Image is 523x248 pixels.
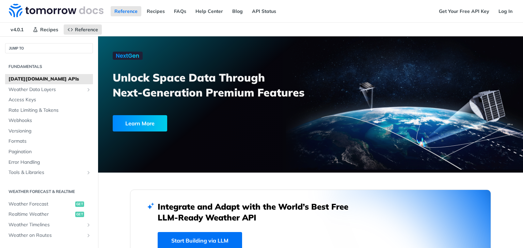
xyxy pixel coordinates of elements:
span: Pagination [9,148,91,155]
span: [DATE][DOMAIN_NAME] APIs [9,76,91,83]
a: Reference [64,24,102,35]
a: Weather Data LayersShow subpages for Weather Data Layers [5,85,93,95]
a: Recipes [143,6,169,16]
span: Weather Timelines [9,222,84,228]
img: Tomorrow.io Weather API Docs [9,4,104,17]
a: [DATE][DOMAIN_NAME] APIs [5,74,93,84]
span: Rate Limiting & Tokens [9,107,91,114]
a: Get Your Free API Key [435,6,493,16]
a: Weather TimelinesShow subpages for Weather Timelines [5,220,93,230]
a: Learn More [113,115,277,131]
a: API Status [248,6,280,16]
a: Weather Forecastget [5,199,93,209]
h2: Weather Forecast & realtime [5,189,93,195]
a: Recipes [29,24,62,35]
a: Realtime Weatherget [5,209,93,219]
a: Versioning [5,126,93,136]
button: Show subpages for Weather Data Layers [86,87,91,92]
a: Pagination [5,147,93,157]
a: Reference [111,6,141,16]
a: Access Keys [5,95,93,105]
h2: Fundamentals [5,64,93,70]
div: Learn More [113,115,167,131]
a: FAQs [170,6,190,16]
a: Blog [228,6,247,16]
h2: Integrate and Adapt with the World’s Best Free LLM-Ready Weather API [158,201,359,223]
a: Rate Limiting & Tokens [5,105,93,116]
span: Reference [75,26,98,33]
span: Formats [9,138,91,145]
span: Webhooks [9,117,91,124]
span: v4.0.1 [7,24,27,35]
span: Error Handling [9,159,91,166]
span: get [75,212,84,217]
span: Realtime Weather [9,211,74,218]
a: Webhooks [5,116,93,126]
img: NextGen [113,52,143,60]
a: Log In [495,6,516,16]
button: Show subpages for Weather on Routes [86,233,91,238]
span: Recipes [40,26,58,33]
span: Versioning [9,128,91,135]
button: JUMP TO [5,43,93,53]
span: get [75,201,84,207]
a: Weather on RoutesShow subpages for Weather on Routes [5,230,93,241]
a: Help Center [192,6,227,16]
span: Weather Data Layers [9,86,84,93]
a: Error Handling [5,157,93,167]
span: Weather on Routes [9,232,84,239]
a: Tools & LibrariesShow subpages for Tools & Libraries [5,167,93,178]
button: Show subpages for Tools & Libraries [86,170,91,175]
span: Weather Forecast [9,201,74,208]
span: Access Keys [9,96,91,103]
a: Formats [5,136,93,146]
h3: Unlock Space Data Through Next-Generation Premium Features [113,70,318,100]
button: Show subpages for Weather Timelines [86,222,91,228]
span: Tools & Libraries [9,169,84,176]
